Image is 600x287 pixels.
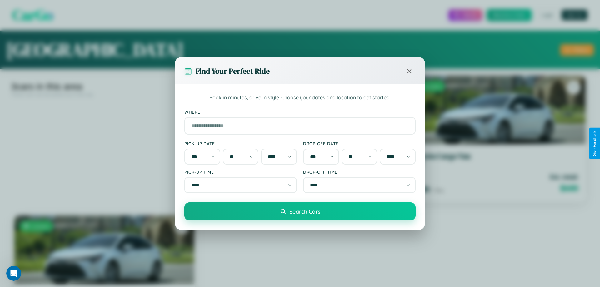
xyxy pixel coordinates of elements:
label: Drop-off Time [303,169,416,175]
h3: Find Your Perfect Ride [196,66,270,76]
button: Search Cars [184,202,416,220]
label: Pick-up Date [184,141,297,146]
label: Pick-up Time [184,169,297,175]
p: Book in minutes, drive in style. Choose your dates and location to get started. [184,94,416,102]
label: Where [184,109,416,115]
span: Search Cars [289,208,320,215]
label: Drop-off Date [303,141,416,146]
